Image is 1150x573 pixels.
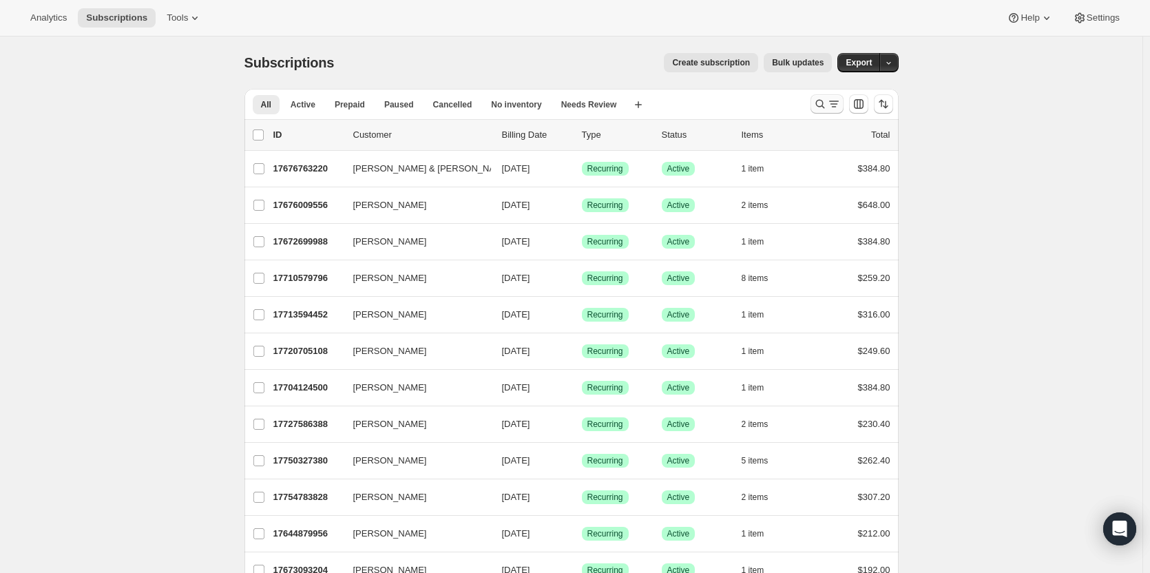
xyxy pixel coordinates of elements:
button: 1 item [742,159,780,178]
button: Customize table column order and visibility [849,94,868,114]
p: Customer [353,128,491,142]
button: 5 items [742,451,784,470]
span: Recurring [587,200,623,211]
span: Recurring [587,419,623,430]
button: Export [837,53,880,72]
span: [DATE] [502,346,530,356]
button: 2 items [742,196,784,215]
button: [PERSON_NAME] [345,194,483,216]
p: 17644879956 [273,527,342,541]
div: 17672699988[PERSON_NAME][DATE]SuccessRecurringSuccessActive1 item$384.80 [273,232,890,251]
p: Total [871,128,890,142]
span: Active [667,528,690,539]
span: $259.20 [858,273,890,283]
span: [PERSON_NAME] [353,454,427,468]
span: Subscriptions [86,12,147,23]
div: 17727586388[PERSON_NAME][DATE]SuccessRecurringSuccessActive2 items$230.40 [273,415,890,434]
span: Cancelled [433,99,472,110]
span: Recurring [587,528,623,539]
span: Subscriptions [244,55,335,70]
span: $384.80 [858,382,890,393]
span: [DATE] [502,200,530,210]
span: $249.60 [858,346,890,356]
p: 17713594452 [273,308,342,322]
div: 17676009556[PERSON_NAME][DATE]SuccessRecurringSuccessActive2 items$648.00 [273,196,890,215]
span: [PERSON_NAME] [353,235,427,249]
div: 17704124500[PERSON_NAME][DATE]SuccessRecurringSuccessActive1 item$384.80 [273,378,890,397]
span: [DATE] [502,163,530,174]
span: Recurring [587,163,623,174]
span: $648.00 [858,200,890,210]
span: Export [846,57,872,68]
p: 17676763220 [273,162,342,176]
span: Recurring [587,382,623,393]
span: Recurring [587,492,623,503]
button: 1 item [742,305,780,324]
span: 2 items [742,492,769,503]
span: Active [667,382,690,393]
button: Bulk updates [764,53,832,72]
span: $384.80 [858,163,890,174]
div: 17750327380[PERSON_NAME][DATE]SuccessRecurringSuccessActive5 items$262.40 [273,451,890,470]
span: [PERSON_NAME] [353,527,427,541]
span: [DATE] [502,236,530,247]
button: Create new view [627,95,649,114]
span: Active [667,492,690,503]
span: No inventory [491,99,541,110]
div: 17644879956[PERSON_NAME][DATE]SuccessRecurringSuccessActive1 item$212.00 [273,524,890,543]
p: 17704124500 [273,381,342,395]
span: $307.20 [858,492,890,502]
button: Analytics [22,8,75,28]
div: 17713594452[PERSON_NAME][DATE]SuccessRecurringSuccessActive1 item$316.00 [273,305,890,324]
p: 17710579796 [273,271,342,285]
button: 1 item [742,524,780,543]
span: Settings [1087,12,1120,23]
span: Active [667,200,690,211]
span: $212.00 [858,528,890,539]
span: Recurring [587,236,623,247]
span: Active [291,99,315,110]
div: 17754783828[PERSON_NAME][DATE]SuccessRecurringSuccessActive2 items$307.20 [273,488,890,507]
button: [PERSON_NAME] [345,377,483,399]
div: 17710579796[PERSON_NAME][DATE]SuccessRecurringSuccessActive8 items$259.20 [273,269,890,288]
span: 1 item [742,309,764,320]
span: [DATE] [502,419,530,429]
span: Prepaid [335,99,365,110]
span: Active [667,273,690,284]
button: 1 item [742,342,780,361]
button: [PERSON_NAME] [345,523,483,545]
button: Search and filter results [811,94,844,114]
button: Help [999,8,1061,28]
button: [PERSON_NAME] [345,304,483,326]
span: Recurring [587,455,623,466]
span: [DATE] [502,528,530,539]
span: [PERSON_NAME] [353,490,427,504]
button: Settings [1065,8,1128,28]
p: ID [273,128,342,142]
span: Bulk updates [772,57,824,68]
button: [PERSON_NAME] [345,267,483,289]
span: [PERSON_NAME] [353,381,427,395]
span: 8 items [742,273,769,284]
span: Active [667,163,690,174]
span: All [261,99,271,110]
span: $384.80 [858,236,890,247]
button: [PERSON_NAME] [345,450,483,472]
span: $262.40 [858,455,890,466]
button: 2 items [742,488,784,507]
span: $316.00 [858,309,890,320]
span: Create subscription [672,57,750,68]
button: [PERSON_NAME] & [PERSON_NAME] [345,158,483,180]
span: 5 items [742,455,769,466]
span: 1 item [742,382,764,393]
p: Status [662,128,731,142]
button: Create subscription [664,53,758,72]
span: Analytics [30,12,67,23]
div: IDCustomerBilling DateTypeStatusItemsTotal [273,128,890,142]
span: Active [667,455,690,466]
span: Paused [384,99,414,110]
p: 17750327380 [273,454,342,468]
span: Active [667,419,690,430]
p: Billing Date [502,128,571,142]
button: 1 item [742,232,780,251]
